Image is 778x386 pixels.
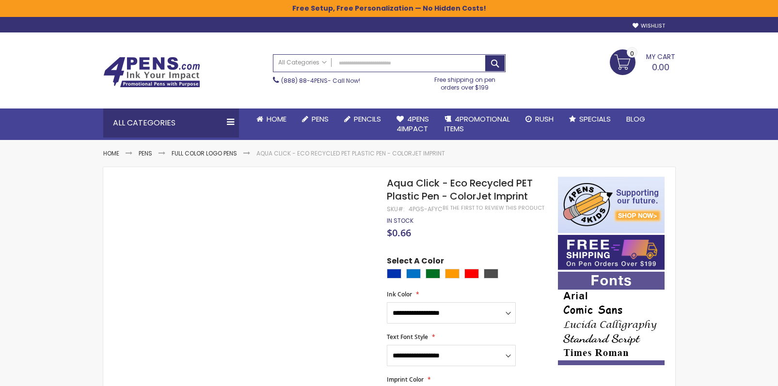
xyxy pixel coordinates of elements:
span: - Call Now! [281,77,360,85]
a: All Categories [273,55,332,71]
a: Wishlist [633,22,665,30]
span: Ink Color [387,290,412,298]
span: Aqua Click - Eco Recycled PET Plastic Pen - ColorJet Imprint [387,176,533,203]
span: 0 [630,49,634,58]
span: Select A Color [387,256,444,269]
div: Availability [387,217,413,225]
span: Imprint Color [387,375,424,384]
div: Green [426,269,440,278]
a: 0.00 0 [610,49,675,74]
div: All Categories [103,108,239,138]
a: Specials [561,108,619,130]
span: In stock [387,216,413,225]
div: Free shipping on pen orders over $199 [424,72,506,92]
span: Pencils [354,114,381,124]
span: Home [267,114,286,124]
div: Orange [445,269,460,278]
li: Aqua Click - Eco Recycled PET Plastic Pen - ColorJet Imprint [256,150,445,157]
a: Pencils [336,108,389,130]
a: (888) 88-4PENS [281,77,328,85]
div: Blue Light [406,269,421,278]
img: 4pens 4 kids [558,177,665,233]
span: Pens [312,114,329,124]
img: 4Pens Custom Pens and Promotional Products [103,57,200,88]
div: 4PGS-AFYC [409,205,443,213]
img: font-personalization-examples [558,272,665,365]
span: 4Pens 4impact [397,114,429,134]
a: Pens [294,108,336,130]
span: All Categories [278,59,327,66]
a: 4Pens4impact [389,108,437,140]
span: Rush [535,114,554,124]
a: 4PROMOTIONALITEMS [437,108,518,140]
span: 0.00 [652,61,669,73]
div: Red [464,269,479,278]
span: Specials [579,114,611,124]
a: Home [249,108,294,130]
span: Blog [626,114,645,124]
a: Pens [139,149,152,157]
a: Rush [518,108,561,130]
strong: SKU [387,205,405,213]
div: Smoke [484,269,498,278]
span: Text Font Style [387,333,428,341]
div: Blue [387,269,401,278]
a: Be the first to review this product [443,204,544,212]
a: Home [103,149,119,157]
a: Blog [619,108,653,130]
span: 4PROMOTIONAL ITEMS [445,114,510,134]
img: Free shipping on orders over $199 [558,235,665,270]
span: $0.66 [387,226,411,239]
a: Full Color Logo Pens [172,149,237,157]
